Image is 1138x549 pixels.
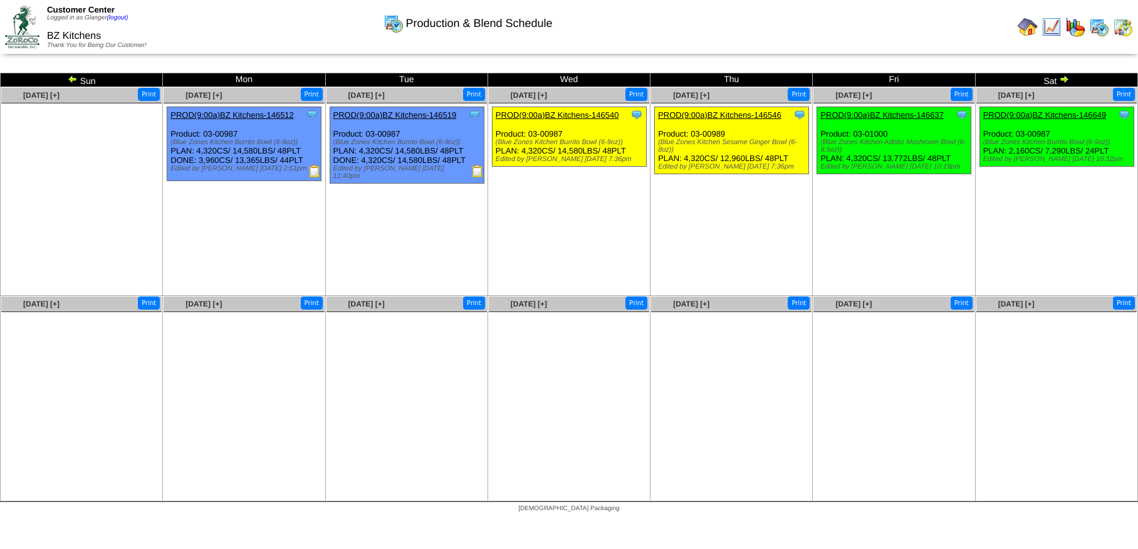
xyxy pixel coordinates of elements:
img: Tooltip [956,108,968,121]
img: Tooltip [468,108,481,121]
a: [DATE] [+] [23,300,60,308]
a: PROD(9:00a)BZ Kitchens-146540 [496,110,619,120]
img: home.gif [1018,17,1038,37]
div: Product: 03-00989 PLAN: 4,320CS / 12,960LBS / 48PLT [655,107,809,174]
div: Edited by [PERSON_NAME] [DATE] 2:51pm [170,165,321,172]
div: Product: 03-00987 PLAN: 2,160CS / 7,290LBS / 24PLT [979,107,1134,167]
button: Print [138,296,160,310]
td: Mon [163,73,325,87]
a: [DATE] [+] [23,91,60,100]
div: Edited by [PERSON_NAME] [DATE] 10:32pm [983,155,1134,163]
span: Production & Blend Schedule [405,17,552,30]
a: PROD(9:00a)BZ Kitchens-146519 [333,110,457,120]
img: Production Report [471,165,484,177]
img: arrowleft.gif [68,74,78,84]
div: (Blue Zones Kitchen Burrito Bowl (6-9oz)) [333,139,484,146]
a: PROD(9:00a)BZ Kitchens-146512 [170,110,294,120]
span: [DEMOGRAPHIC_DATA] Packaging [518,505,619,512]
img: calendarinout.gif [1113,17,1133,37]
img: line_graph.gif [1041,17,1062,37]
button: Print [463,296,485,310]
button: Print [625,88,647,101]
button: Print [301,296,323,310]
a: [DATE] [+] [998,91,1035,100]
button: Print [138,88,160,101]
div: (Blue Zones Kitchen Sesame Ginger Bowl (6-8oz)) [658,139,808,154]
td: Fri [813,73,975,87]
a: [DATE] [+] [673,91,709,100]
img: Tooltip [793,108,806,121]
a: PROD(9:00a)BZ Kitchens-146649 [983,110,1107,120]
span: Customer Center [47,5,115,14]
a: [DATE] [+] [511,300,547,308]
img: Tooltip [630,108,643,121]
div: (Blue Zones Kitchen Burrito Bowl (6-9oz)) [983,139,1134,146]
img: arrowright.gif [1059,74,1069,84]
img: calendarprod.gif [384,13,404,33]
a: [DATE] [+] [348,300,385,308]
a: (logout) [107,14,128,21]
div: (Blue Zones Kitchen Burrito Bowl (6-9oz)) [496,139,646,146]
td: Wed [488,73,650,87]
span: Logged in as Glanger [47,14,128,21]
button: Print [1113,88,1135,101]
td: Tue [325,73,488,87]
button: Print [951,88,973,101]
div: Edited by [PERSON_NAME] [DATE] 11:40pm [333,165,484,180]
img: graph.gif [1065,17,1085,37]
img: ZoRoCo_Logo(Green%26Foil)%20jpg.webp [5,6,39,48]
div: (Blue Zones Kitchen Adobo Mushroom Bowl (6-8.5oz)) [820,139,971,154]
a: [DATE] [+] [185,300,222,308]
button: Print [951,296,973,310]
div: Product: 03-00987 PLAN: 4,320CS / 14,580LBS / 48PLT DONE: 4,320CS / 14,580LBS / 48PLT [330,107,484,184]
div: (Blue Zones Kitchen Burrito Bowl (6-9oz)) [170,139,321,146]
td: Sun [1,73,163,87]
img: Tooltip [306,108,318,121]
a: [DATE] [+] [673,300,709,308]
div: Product: 03-00987 PLAN: 4,320CS / 14,580LBS / 48PLT DONE: 3,960CS / 13,365LBS / 44PLT [167,107,321,181]
td: Sat [975,73,1137,87]
a: [DATE] [+] [185,91,222,100]
button: Print [788,88,810,101]
span: BZ Kitchens [47,31,101,41]
img: Tooltip [1118,108,1130,121]
a: [DATE] [+] [348,91,385,100]
button: Print [625,296,647,310]
a: [DATE] [+] [998,300,1035,308]
img: Production Report [308,165,321,177]
button: Print [788,296,810,310]
td: Thu [650,73,813,87]
div: Edited by [PERSON_NAME] [DATE] 7:36pm [658,163,808,170]
div: Edited by [PERSON_NAME] [DATE] 10:19pm [820,163,971,170]
a: PROD(9:00a)BZ Kitchens-146546 [658,110,781,120]
button: Print [463,88,485,101]
div: Product: 03-01000 PLAN: 4,320CS / 13,772LBS / 48PLT [817,107,971,174]
a: [DATE] [+] [511,91,547,100]
span: Thank You for Being Our Customer! [47,42,147,49]
button: Print [1113,296,1135,310]
div: Product: 03-00987 PLAN: 4,320CS / 14,580LBS / 48PLT [492,107,646,167]
button: Print [301,88,323,101]
img: calendarprod.gif [1089,17,1109,37]
a: [DATE] [+] [835,91,872,100]
a: PROD(9:00a)BZ Kitchens-146637 [820,110,944,120]
a: [DATE] [+] [835,300,872,308]
div: Edited by [PERSON_NAME] [DATE] 7:36pm [496,155,646,163]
